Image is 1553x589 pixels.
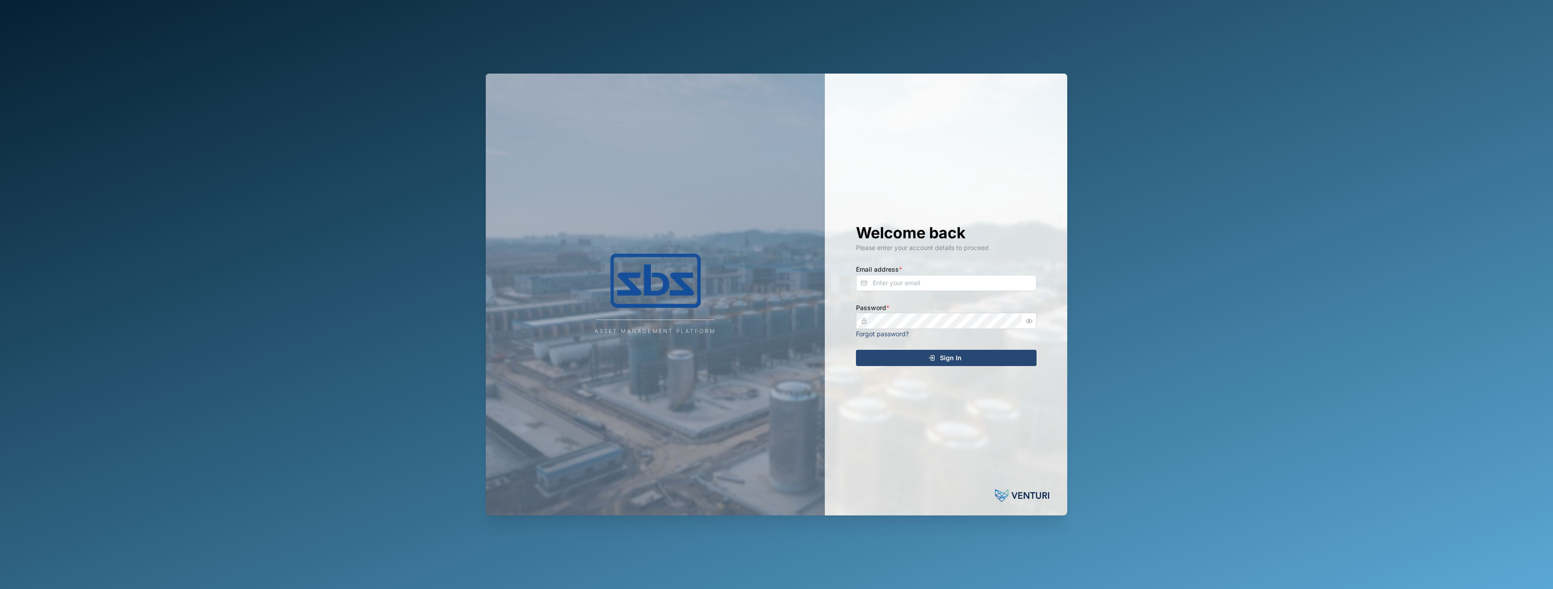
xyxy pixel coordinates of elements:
button: Sign In [856,350,1037,366]
a: Forgot password? [856,330,909,338]
img: Company Logo [565,254,746,308]
span: Sign In [940,350,962,366]
input: Enter your email [856,275,1037,291]
div: Asset Management Platform [595,327,716,336]
div: Please enter your account details to proceed [856,243,1037,253]
label: Email address [856,264,902,274]
h1: Welcome back [856,223,1037,243]
label: Password [856,303,889,313]
img: Powered by: Venturi [995,487,1049,505]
